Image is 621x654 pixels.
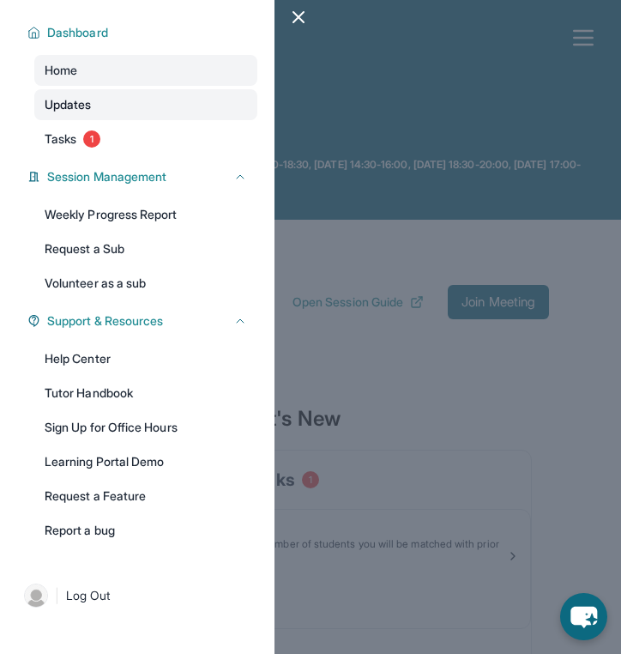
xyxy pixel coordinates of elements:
button: Dashboard [40,24,247,41]
button: chat-button [560,593,607,640]
span: Session Management [47,168,166,185]
a: Learning Portal Demo [34,446,257,477]
img: user-img [24,584,48,608]
span: | [55,585,59,606]
a: Request a Sub [34,233,257,264]
span: Support & Resources [47,312,163,330]
span: Home [45,62,77,79]
span: Updates [45,96,92,113]
a: Sign Up for Office Hours [34,412,257,443]
span: Dashboard [47,24,108,41]
a: Request a Feature [34,481,257,512]
a: Tutor Handbook [34,378,257,409]
span: Tasks [45,130,76,148]
a: |Log Out [17,577,257,615]
a: Weekly Progress Report [34,199,257,230]
a: Report a bug [34,515,257,546]
a: Home [34,55,257,86]
a: Updates [34,89,257,120]
a: Tasks1 [34,124,257,154]
a: Help Center [34,343,257,374]
button: Session Management [40,168,247,185]
button: Support & Resources [40,312,247,330]
a: Volunteer as a sub [34,268,257,299]
span: 1 [83,130,100,148]
span: Log Out [66,587,111,604]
